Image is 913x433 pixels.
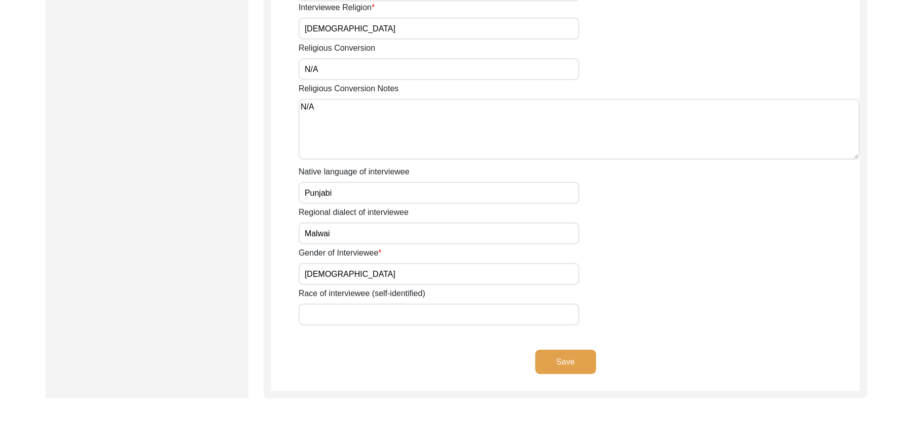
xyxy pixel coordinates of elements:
[535,350,596,374] button: Save
[299,166,410,178] label: Native language of interviewee
[299,42,375,54] label: Religious Conversion
[299,287,425,300] label: Race of interviewee (self-identified)
[299,247,382,259] label: Gender of Interviewee
[299,206,409,219] label: Regional dialect of interviewee
[299,83,398,95] label: Religious Conversion Notes
[299,2,375,14] label: Interviewee Religion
